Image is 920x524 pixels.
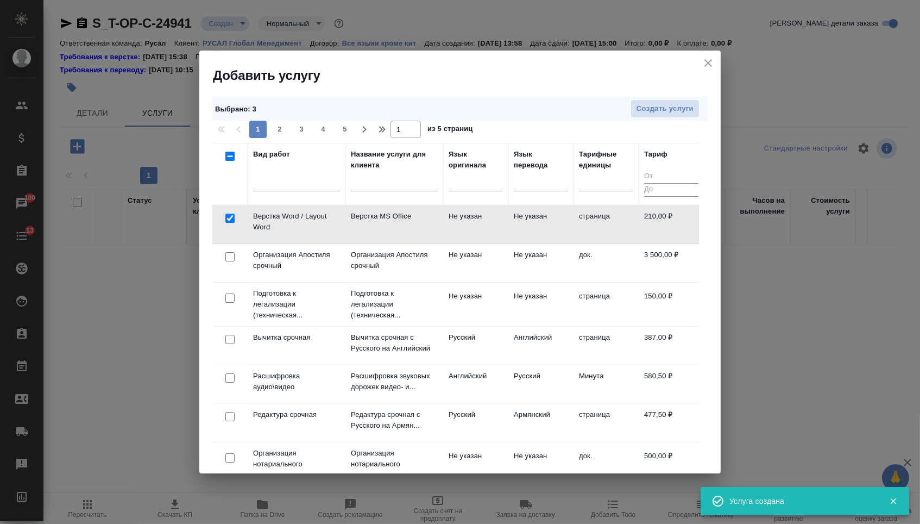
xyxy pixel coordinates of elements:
[508,285,574,323] td: Не указан
[213,67,721,84] h2: Добавить услугу
[253,249,340,271] p: Организация Апостиля срочный
[336,124,354,135] span: 5
[508,244,574,282] td: Не указан
[508,404,574,442] td: Армянский
[351,332,438,354] p: Вычитка срочная с Русского на Английский
[639,327,704,365] td: 387,00 ₽
[427,122,473,138] span: из 5 страниц
[443,205,508,244] td: Не указан
[639,365,704,403] td: 580,50 ₽
[579,149,633,171] div: Тарифные единицы
[644,183,698,197] input: До
[644,170,698,184] input: От
[443,327,508,365] td: Русский
[253,288,340,321] p: Подготовка к легализации (техническая...
[443,365,508,403] td: Английский
[639,445,704,483] td: 500,00 ₽
[443,244,508,282] td: Не указан
[574,445,639,483] td: док.
[449,149,503,171] div: Язык оригинала
[639,404,704,442] td: 477,50 ₽
[253,371,340,392] p: Расшифровка аудио\видео
[443,285,508,323] td: Не указан
[644,149,667,160] div: Тариф
[351,371,438,392] p: Расшифровка звуковых дорожек видео- и...
[631,99,700,118] button: Создать услуги
[215,105,256,113] span: Выбрано : 3
[314,121,332,138] button: 4
[574,365,639,403] td: Минута
[253,448,340,481] p: Организация нотариального удостоверен...
[314,124,332,135] span: 4
[253,409,340,420] p: Редактура срочная
[514,149,568,171] div: Язык перевода
[700,55,716,71] button: close
[882,496,904,506] button: Закрыть
[637,103,694,115] span: Создать услуги
[293,124,310,135] span: 3
[574,327,639,365] td: страница
[574,285,639,323] td: страница
[508,205,574,244] td: Не указан
[271,124,288,135] span: 2
[508,327,574,365] td: Английский
[253,211,340,233] p: Верстка Word / Layout Word
[639,285,704,323] td: 150,00 ₽
[351,448,438,481] p: Организация нотариального удостоверен...
[351,249,438,271] p: Организация Апостиля срочный
[443,404,508,442] td: Русский
[271,121,288,138] button: 2
[574,205,639,244] td: страница
[639,244,704,282] td: 3 500,00 ₽
[351,149,438,171] div: Название услуги для клиента
[508,365,574,403] td: Русский
[351,409,438,431] p: Редактура срочная с Русского на Армян...
[293,121,310,138] button: 3
[639,205,704,244] td: 210,00 ₽
[336,121,354,138] button: 5
[253,149,290,160] div: Вид работ
[253,332,340,343] p: Вычитка срочная
[729,496,873,507] div: Услуга создана
[574,404,639,442] td: страница
[351,211,438,222] p: Верстка MS Office
[508,445,574,483] td: Не указан
[574,244,639,282] td: док.
[351,288,438,321] p: Подготовка к легализации (техническая...
[443,445,508,483] td: Не указан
